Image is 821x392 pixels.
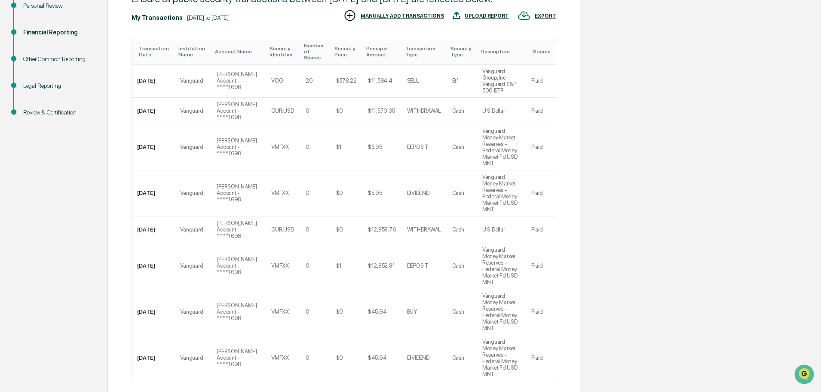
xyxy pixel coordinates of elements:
[368,144,382,150] div: $5.95
[211,216,266,243] td: [PERSON_NAME] Account - ****1698
[336,77,357,84] div: $578.22
[306,144,309,150] div: 0
[368,226,395,233] div: $12,858.76
[306,262,309,269] div: 0
[452,108,464,114] div: Cash
[215,49,263,55] div: Toggle SortBy
[146,68,156,79] button: Start new chat
[270,46,297,58] div: Toggle SortBy
[61,145,104,152] a: Powered byPylon
[482,226,505,233] div: U S Dollar
[211,124,266,170] td: [PERSON_NAME] Account - ****1698
[180,190,203,196] div: Vanguard
[452,144,464,150] div: Cash
[368,309,386,315] div: $45.94
[526,98,556,124] td: Plaid
[452,262,464,269] div: Cash
[132,216,175,243] td: [DATE]
[23,28,94,37] div: Financial Reporting
[482,68,521,94] div: Vanguard Group, Inc. - Vanguard S&P 500 ETF
[306,226,309,233] div: 0
[535,13,556,19] div: EXPORT
[518,9,530,22] img: EXPORT
[23,1,94,10] div: Personal Review
[306,77,312,84] div: 20
[336,226,343,233] div: $0
[139,46,172,58] div: Toggle SortBy
[271,108,294,114] div: CUR:USD
[336,190,343,196] div: $0
[9,18,156,32] p: How can we help?
[452,309,464,315] div: Cash
[452,355,464,361] div: Cash
[407,190,429,196] div: DIVIDEND
[187,14,229,21] div: [DATE] to [DATE]
[132,124,175,170] td: [DATE]
[336,144,342,150] div: $1
[482,339,521,377] div: Vanguard Money Market Reserves - Federal Money Market Fd USD MNT
[526,216,556,243] td: Plaid
[482,108,505,114] div: U S Dollar
[450,46,474,58] div: Toggle SortBy
[9,109,15,116] div: 🖐️
[211,289,266,335] td: [PERSON_NAME] Account - ****1698
[407,108,441,114] div: WITHDRAWAL
[5,105,59,120] a: 🖐️Preclearance
[368,355,386,361] div: $45.94
[407,309,417,315] div: BUY
[336,355,343,361] div: $0
[17,108,55,117] span: Preclearance
[368,190,382,196] div: $5.95
[271,226,294,233] div: CUR:USD
[526,335,556,381] td: Plaid
[336,309,343,315] div: $0
[132,14,183,21] div: My Transactions
[793,364,817,387] iframe: Open customer support
[86,146,104,152] span: Pylon
[211,65,266,98] td: [PERSON_NAME] Account - ****1698
[526,243,556,289] td: Plaid
[482,128,521,167] div: Vanguard Money Market Reserves - Federal Money Market Fd USD MNT
[180,77,203,84] div: Vanguard
[271,77,283,84] div: VOO
[132,335,175,381] td: [DATE]
[5,121,58,137] a: 🔎Data Lookup
[368,77,392,84] div: $11,564.4
[29,74,109,81] div: We're available if you need us!
[211,335,266,381] td: [PERSON_NAME] Account - ****1698
[465,13,509,19] div: UPLOAD REPORT
[271,309,289,315] div: VMFXX
[526,124,556,170] td: Plaid
[23,55,94,64] div: Other Common Reporting
[526,65,556,98] td: Plaid
[211,170,266,216] td: [PERSON_NAME] Account - ****1698
[71,108,107,117] span: Attestations
[533,49,552,55] div: Toggle SortBy
[452,190,464,196] div: Cash
[407,77,419,84] div: SELL
[336,108,343,114] div: $0
[23,81,94,90] div: Legal Reporting
[29,66,141,74] div: Start new chat
[334,46,359,58] div: Toggle SortBy
[132,243,175,289] td: [DATE]
[482,247,521,285] div: Vanguard Money Market Reserves - Federal Money Market Fd USD MNT
[62,109,69,116] div: 🗄️
[306,190,309,196] div: 0
[343,9,356,22] img: MANUALLY ADD TRANSACTIONS
[271,190,289,196] div: VMFXX
[132,289,175,335] td: [DATE]
[271,144,289,150] div: VMFXX
[304,43,328,61] div: Toggle SortBy
[180,144,203,150] div: Vanguard
[405,46,444,58] div: Toggle SortBy
[482,293,521,331] div: Vanguard Money Market Reserves - Federal Money Market Fd USD MNT
[180,108,203,114] div: Vanguard
[132,65,175,98] td: [DATE]
[180,226,203,233] div: Vanguard
[482,174,521,213] div: Vanguard Money Market Reserves - Federal Money Market Fd USD MNT
[211,98,266,124] td: [PERSON_NAME] Account - ****1698
[17,125,54,133] span: Data Lookup
[178,46,208,58] div: Toggle SortBy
